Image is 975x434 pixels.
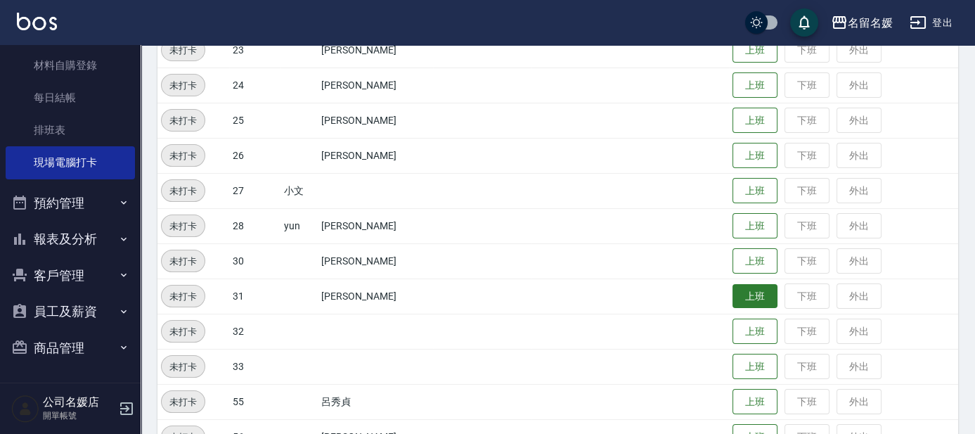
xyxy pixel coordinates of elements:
td: 33 [229,349,280,384]
button: 上班 [732,213,777,239]
button: 上班 [732,72,777,98]
span: 未打卡 [162,254,205,269]
td: 25 [229,103,280,138]
button: 登出 [904,10,958,36]
button: 上班 [732,108,777,134]
td: [PERSON_NAME] [318,208,432,243]
button: 上班 [732,248,777,274]
td: 31 [229,279,280,314]
td: 呂秀貞 [318,384,432,419]
img: Logo [17,13,57,30]
td: 27 [229,173,280,208]
h5: 公司名媛店 [43,395,115,409]
td: 28 [229,208,280,243]
span: 未打卡 [162,395,205,409]
p: 開單帳號 [43,409,115,422]
button: 名留名媛 [825,8,898,37]
td: 23 [229,32,280,68]
td: [PERSON_NAME] [318,68,432,103]
td: yun [280,208,318,243]
button: 上班 [732,389,777,415]
button: 上班 [732,178,777,204]
td: [PERSON_NAME] [318,103,432,138]
td: [PERSON_NAME] [318,138,432,173]
button: save [790,8,818,37]
span: 未打卡 [162,148,205,163]
td: 55 [229,384,280,419]
span: 未打卡 [162,359,205,374]
button: 上班 [732,319,777,345]
td: 24 [229,68,280,103]
a: 材料自購登錄 [6,49,135,82]
span: 未打卡 [162,219,205,234]
td: 32 [229,314,280,349]
button: 商品管理 [6,330,135,366]
a: 現場電腦打卡 [6,146,135,179]
span: 未打卡 [162,324,205,339]
td: [PERSON_NAME] [318,243,432,279]
span: 未打卡 [162,184,205,198]
a: 排班表 [6,114,135,146]
td: [PERSON_NAME] [318,32,432,68]
span: 未打卡 [162,78,205,93]
button: 報表及分析 [6,221,135,257]
button: 上班 [732,143,777,169]
button: 上班 [732,354,777,380]
td: 30 [229,243,280,279]
button: 客戶管理 [6,257,135,294]
td: 小文 [280,173,318,208]
a: 每日結帳 [6,82,135,114]
span: 未打卡 [162,113,205,128]
button: 上班 [732,37,777,63]
button: 預約管理 [6,185,135,222]
button: 上班 [732,284,777,309]
img: Person [11,395,39,423]
div: 名留名媛 [848,14,893,32]
span: 未打卡 [162,289,205,304]
button: 員工及薪資 [6,293,135,330]
td: [PERSON_NAME] [318,279,432,314]
span: 未打卡 [162,43,205,58]
td: 26 [229,138,280,173]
